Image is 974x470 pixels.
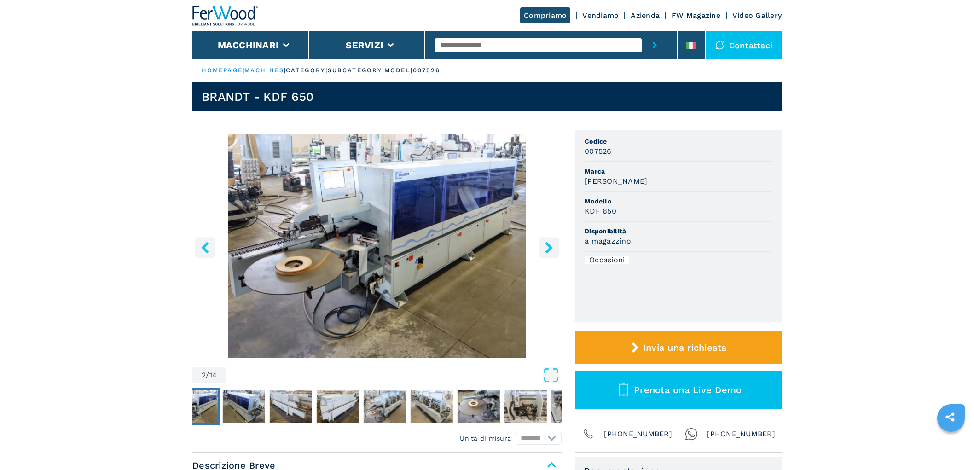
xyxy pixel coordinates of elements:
[503,388,549,425] button: Go to Slide 9
[732,11,782,20] a: Video Gallery
[413,66,441,75] p: 007526
[672,11,720,20] a: FW Magazine
[346,40,383,51] button: Servizi
[585,197,772,206] span: Modello
[585,226,772,236] span: Disponibilità
[176,390,218,423] img: a6b23b2e2de42f6183cb9911d582057a
[585,256,629,264] div: Occasioni
[284,67,286,74] span: |
[460,434,511,443] em: Unità di misura
[362,388,408,425] button: Go to Slide 6
[286,66,328,75] p: category |
[643,342,727,353] span: Invia una richiesta
[328,66,384,75] p: subcategory |
[551,390,594,423] img: b12a49d942655c1f464e0982830f5838
[192,6,259,26] img: Ferwood
[174,388,543,425] nav: Thumbnail Navigation
[174,388,220,425] button: Go to Slide 2
[585,236,631,246] h3: a magazzino
[458,390,500,423] img: d13dbd7579fc72a86100ec7fc06ecb2f
[243,67,244,74] span: |
[409,388,455,425] button: Go to Slide 7
[604,428,672,441] span: [PHONE_NUMBER]
[202,89,313,104] h1: BRANDT - KDF 650
[642,31,667,59] button: submit-button
[192,134,562,358] div: Go to Slide 2
[585,206,616,216] h3: KDF 650
[228,367,559,383] button: Open Fullscreen
[244,67,284,74] a: machines
[270,390,312,423] img: 2daf168f2dd64298211feefdcf5e4266
[315,388,361,425] button: Go to Slide 5
[582,11,619,20] a: Vendiamo
[504,390,547,423] img: ef2e3e9ef375a0ee5b912b05c294d48d
[202,67,243,74] a: HOMEPAGE
[195,237,215,258] button: left-button
[411,390,453,423] img: 970fec331104a004897696a0cd24e843
[585,137,772,146] span: Codice
[715,41,725,50] img: Contattaci
[631,11,660,20] a: Azienda
[456,388,502,425] button: Go to Slide 8
[223,390,265,423] img: 894eab64e138964bad856dd0ae39d644
[634,384,742,395] span: Prenota una Live Demo
[707,428,775,441] span: [PHONE_NUMBER]
[550,388,596,425] button: Go to Slide 10
[384,66,413,75] p: model |
[202,371,206,379] span: 2
[706,31,782,59] div: Contattaci
[935,429,967,463] iframe: Chat
[317,390,359,423] img: 1416b64ab4b2287bdaa26fa805198f95
[685,428,698,441] img: Whatsapp
[221,388,267,425] button: Go to Slide 3
[582,428,595,441] img: Phone
[364,390,406,423] img: 687bf3f7da2748cbbd55f058a3fa5db0
[585,167,772,176] span: Marca
[209,371,217,379] span: 14
[575,371,782,409] button: Prenota una Live Demo
[206,371,209,379] span: /
[575,331,782,364] button: Invia una richiesta
[539,237,559,258] button: right-button
[939,406,962,429] a: sharethis
[218,40,279,51] button: Macchinari
[192,134,562,358] img: Bordatrice Singola BRANDT KDF 650
[585,176,647,186] h3: [PERSON_NAME]
[268,388,314,425] button: Go to Slide 4
[585,146,612,157] h3: 007526
[520,7,570,23] a: Compriamo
